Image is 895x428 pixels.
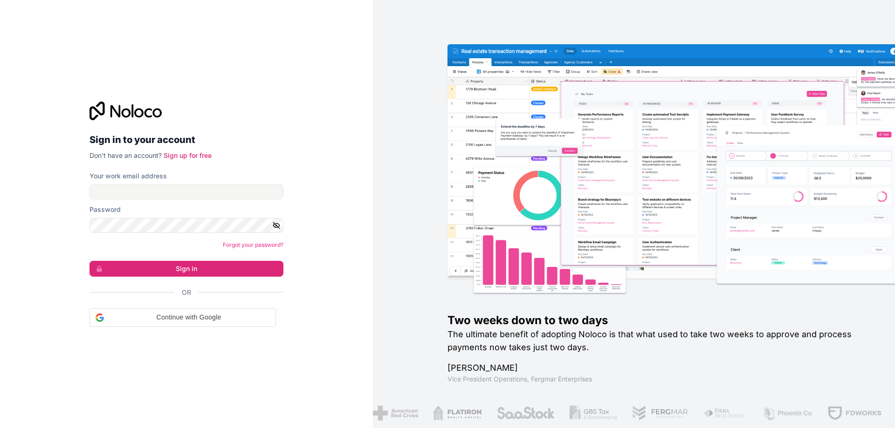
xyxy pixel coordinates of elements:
[632,406,689,421] img: /assets/fergmar-CudnrXN5.png
[108,313,270,322] span: Continue with Google
[703,406,747,421] img: /assets/fiera-fwj2N5v4.png
[89,131,283,148] h2: Sign in to your account
[447,313,865,328] h1: Two weeks down to two days
[570,406,617,421] img: /assets/gbstax-C-GtDUiK.png
[164,151,212,159] a: Sign up for free
[827,406,882,421] img: /assets/fdworks-Bi04fVtw.png
[89,218,283,233] input: Password
[89,308,276,327] div: Continue with Google
[89,171,167,181] label: Your work email address
[762,406,812,421] img: /assets/phoenix-BREaitsQ.png
[182,288,191,297] span: Or
[373,406,418,421] img: /assets/american-red-cross-BAupjrZR.png
[89,151,162,159] span: Don't have an account?
[89,184,283,199] input: Email address
[447,328,865,354] h2: The ultimate benefit of adopting Noloco is that what used to take two weeks to approve and proces...
[89,205,121,214] label: Password
[447,361,865,374] h1: [PERSON_NAME]
[223,241,283,248] a: Forgot your password?
[447,374,865,384] h1: Vice President Operations , Fergmar Enterprises
[89,261,283,277] button: Sign in
[496,406,555,421] img: /assets/saastock-C6Zbiodz.png
[433,406,482,421] img: /assets/flatiron-C8eUkumj.png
